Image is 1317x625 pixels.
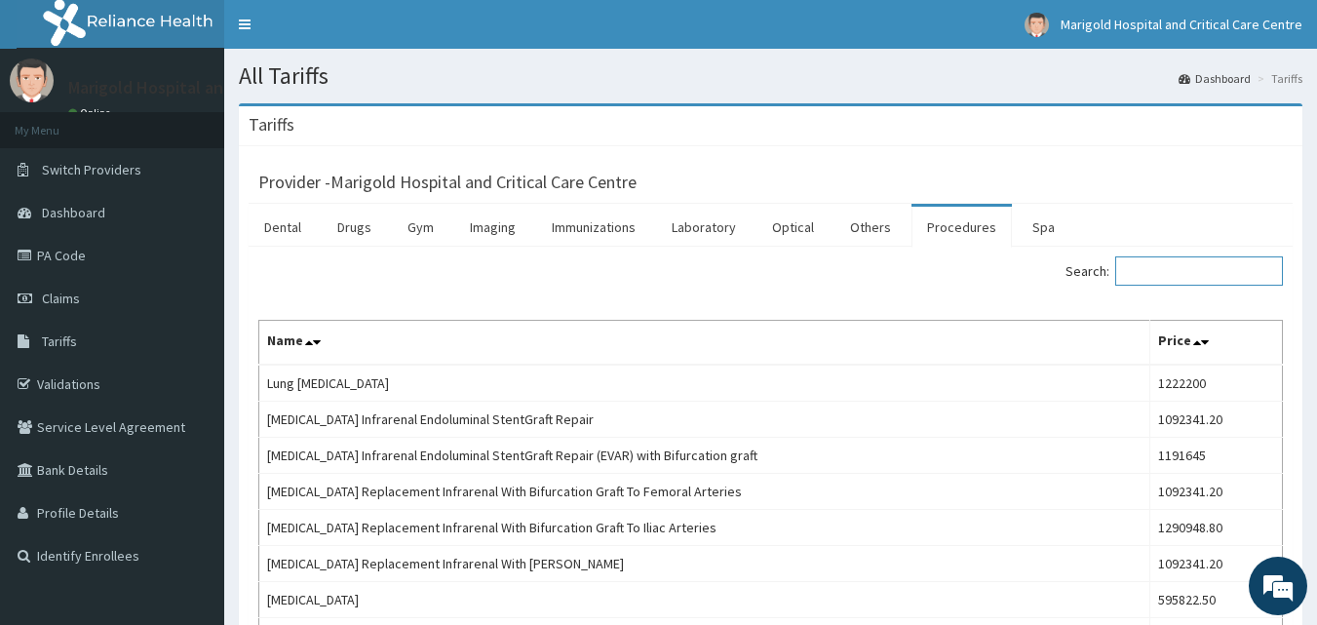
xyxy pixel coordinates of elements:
td: [MEDICAL_DATA] [259,582,1150,618]
td: [MEDICAL_DATA] Replacement Infrarenal With Bifurcation Graft To Femoral Arteries [259,474,1150,510]
a: Laboratory [656,207,752,248]
a: Dental [249,207,317,248]
h3: Provider - Marigold Hospital and Critical Care Centre [258,174,637,191]
td: [MEDICAL_DATA] Infrarenal Endoluminal StentGraft Repair (EVAR) with Bifurcation graft [259,438,1150,474]
td: 1222200 [1149,365,1282,402]
img: User Image [1025,13,1049,37]
a: Gym [392,207,449,248]
a: Procedures [911,207,1012,248]
span: Marigold Hospital and Critical Care Centre [1061,16,1302,33]
h3: Tariffs [249,116,294,134]
td: 1092341.20 [1149,402,1282,438]
a: Dashboard [1179,70,1251,87]
td: [MEDICAL_DATA] Replacement Infrarenal With Bifurcation Graft To Iliac Arteries [259,510,1150,546]
p: Marigold Hospital and Critical Care Centre [68,79,385,97]
td: [MEDICAL_DATA] Replacement Infrarenal With [PERSON_NAME] [259,546,1150,582]
span: Tariffs [42,332,77,350]
td: 595822.50 [1149,582,1282,618]
span: Claims [42,290,80,307]
h1: All Tariffs [239,63,1302,89]
a: Online [68,106,115,120]
td: 1191645 [1149,438,1282,474]
th: Name [259,321,1150,366]
a: Others [834,207,907,248]
a: Optical [756,207,830,248]
a: Immunizations [536,207,651,248]
td: 1092341.20 [1149,546,1282,582]
span: Dashboard [42,204,105,221]
td: [MEDICAL_DATA] Infrarenal Endoluminal StentGraft Repair [259,402,1150,438]
img: User Image [10,59,54,102]
td: 1092341.20 [1149,474,1282,510]
th: Price [1149,321,1282,366]
td: Lung [MEDICAL_DATA] [259,365,1150,402]
td: 1290948.80 [1149,510,1282,546]
li: Tariffs [1253,70,1302,87]
a: Drugs [322,207,387,248]
input: Search: [1115,256,1283,286]
label: Search: [1065,256,1283,286]
a: Imaging [454,207,531,248]
a: Spa [1017,207,1070,248]
span: Switch Providers [42,161,141,178]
